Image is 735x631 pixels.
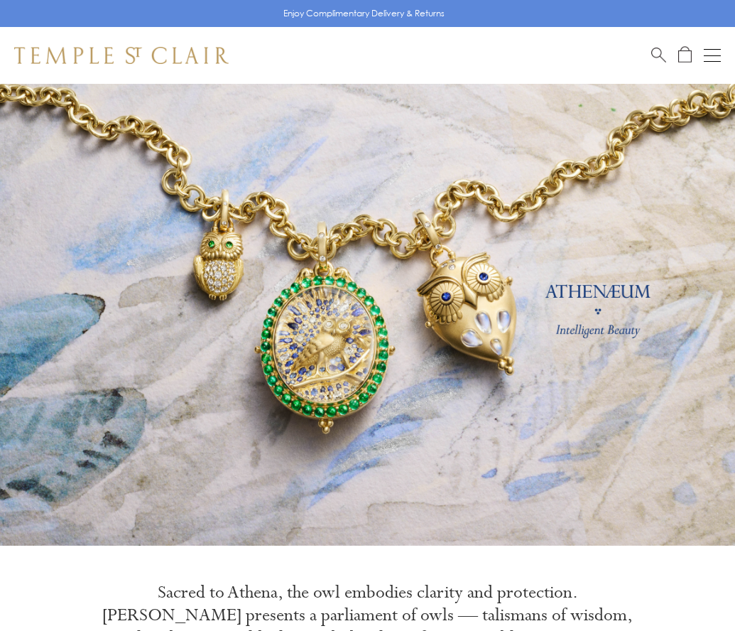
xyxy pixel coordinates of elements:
img: Temple St. Clair [14,47,229,64]
button: Open navigation [704,47,721,64]
p: Enjoy Complimentary Delivery & Returns [283,6,445,21]
a: Open Shopping Bag [678,46,692,64]
a: Search [651,46,666,64]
